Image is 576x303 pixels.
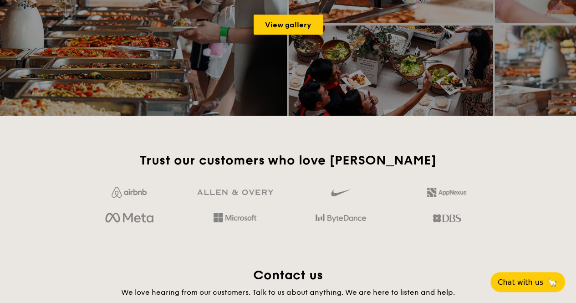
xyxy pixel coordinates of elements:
img: meta.d311700b.png [105,211,153,226]
img: bytedance.dc5c0c88.png [316,211,366,226]
img: Jf4Dw0UUCKFd4aYAAAAASUVORK5CYII= [112,187,147,198]
button: Chat with us🦙 [490,272,565,292]
h2: Trust our customers who love [PERSON_NAME] [80,152,496,169]
img: GRg3jHAAAAABJRU5ErkJggg== [197,190,273,195]
img: 2L6uqdT+6BmeAFDfWP11wfMG223fXktMZIL+i+lTG25h0NjUBKOYhdW2Kn6T+C0Q7bASH2i+1JIsIulPLIv5Ss6l0e291fRVW... [427,188,466,197]
span: 🦙 [547,277,558,288]
img: Hd4TfVa7bNwuIo1gAAAAASUVORK5CYII= [214,213,256,222]
span: We love hearing from our customers. Talk to us about anything. We are here to listen and help. [121,288,455,297]
a: View gallery [254,15,323,35]
img: dbs.a5bdd427.png [433,211,460,226]
span: Chat with us [498,278,543,287]
img: gdlseuq06himwAAAABJRU5ErkJggg== [331,185,350,200]
span: Contact us [253,267,323,283]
